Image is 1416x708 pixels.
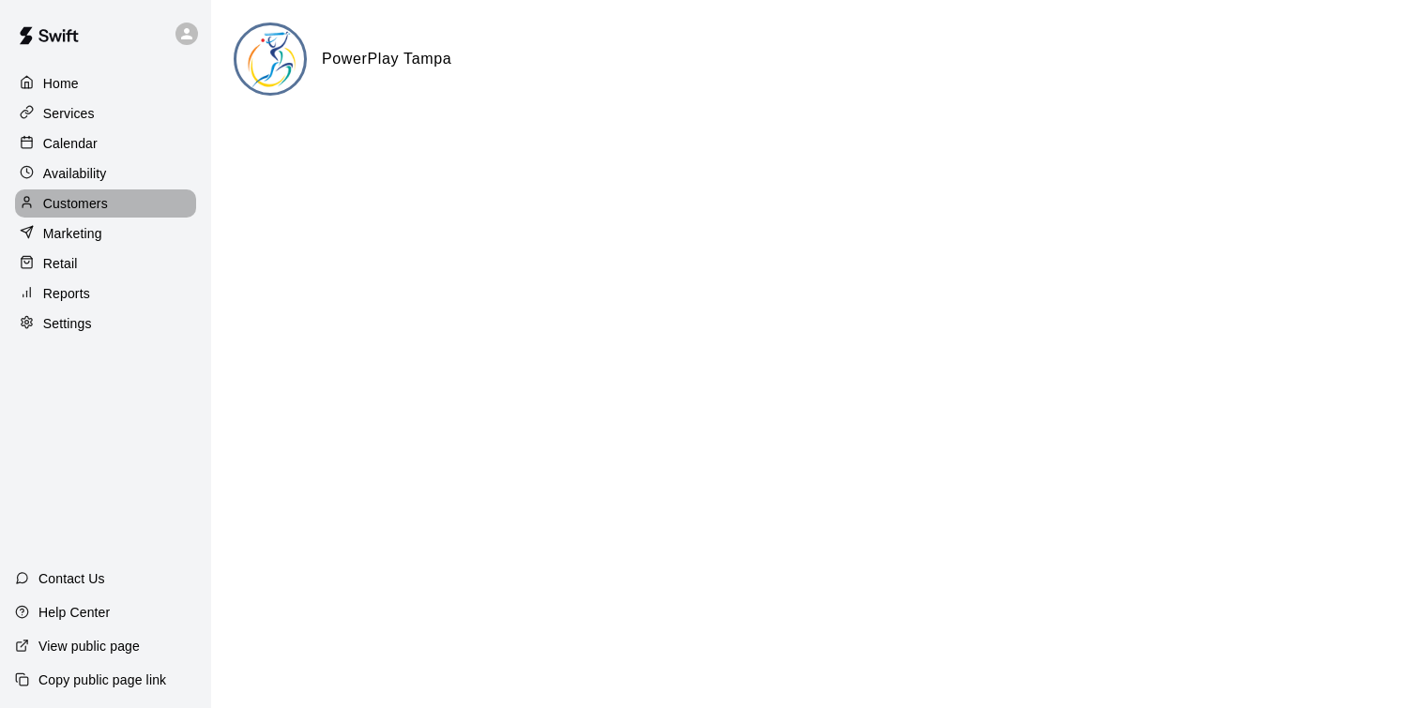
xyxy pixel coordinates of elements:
p: Help Center [38,603,110,622]
p: Copy public page link [38,670,166,689]
p: Reports [43,284,90,303]
a: Home [15,69,196,98]
a: Retail [15,249,196,278]
p: Customers [43,194,108,213]
p: Availability [43,164,107,183]
a: Services [15,99,196,128]
a: Availability [15,159,196,188]
img: PowerPlay Tampa logo [236,25,307,96]
a: Reports [15,279,196,308]
p: Home [43,74,79,93]
h6: PowerPlay Tampa [322,47,451,71]
p: Calendar [43,134,98,153]
a: Marketing [15,219,196,248]
p: Contact Us [38,569,105,588]
a: Customers [15,189,196,218]
p: Services [43,104,95,123]
a: Settings [15,309,196,338]
p: Marketing [43,224,102,243]
p: Retail [43,254,78,273]
p: Settings [43,314,92,333]
a: Calendar [15,129,196,158]
p: View public page [38,637,140,655]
